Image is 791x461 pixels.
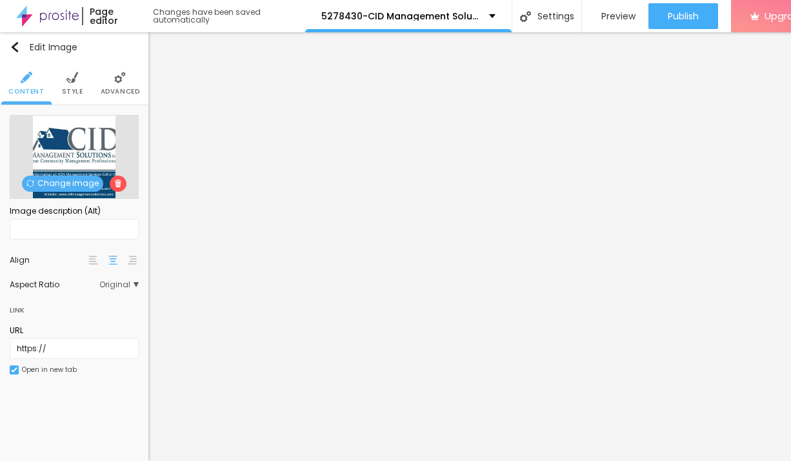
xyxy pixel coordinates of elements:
[22,176,103,192] span: Change image
[114,179,122,187] img: Icone
[10,42,20,52] img: Icone
[10,303,25,317] div: Link
[10,42,77,52] div: Edit Image
[10,205,139,217] div: Image description (Alt)
[10,325,139,336] div: URL
[101,88,140,95] span: Advanced
[321,12,479,21] p: 5278430-CID Management Solutions, Inc.
[601,11,636,21] span: Preview
[153,8,305,24] div: Changes have been saved automatically
[108,256,117,265] img: paragraph-center-align.svg
[10,281,99,289] div: Aspect Ratio
[22,367,77,373] div: Open in new tab
[8,88,44,95] span: Content
[21,72,32,83] img: Icone
[668,11,699,21] span: Publish
[66,72,78,83] img: Icone
[10,256,87,264] div: Align
[582,3,648,29] button: Preview
[82,7,140,25] div: Page editor
[114,72,126,83] img: Icone
[62,88,83,95] span: Style
[128,256,137,265] img: paragraph-right-align.svg
[11,367,17,373] img: Icone
[99,281,139,289] span: Original
[89,256,98,265] img: paragraph-left-align.svg
[648,3,718,29] button: Publish
[26,179,34,187] img: Icone
[10,295,139,318] div: Link
[520,11,531,22] img: Icone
